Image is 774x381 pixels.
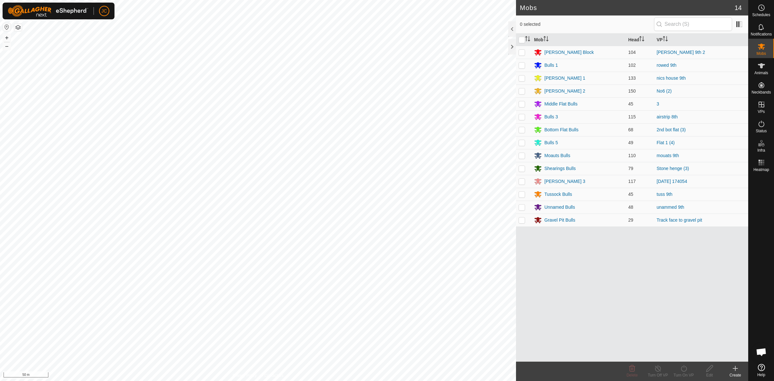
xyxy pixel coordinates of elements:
[628,75,636,81] span: 133
[543,37,549,42] p-sorticon: Activate to sort
[531,34,626,46] th: Mob
[722,372,748,378] div: Create
[749,361,774,379] a: Help
[101,8,107,15] span: JC
[8,5,88,17] img: Gallagher Logo
[544,114,558,120] div: Bulls 3
[628,166,633,171] span: 79
[628,140,633,145] span: 49
[663,37,668,42] p-sorticon: Activate to sort
[3,23,11,31] button: Reset Map
[657,101,659,106] a: 3
[628,88,636,94] span: 150
[628,50,636,55] span: 104
[264,373,283,378] a: Contact Us
[757,373,765,377] span: Help
[544,62,558,69] div: Bulls 1
[654,17,732,31] input: Search (S)
[520,21,654,28] span: 0 selected
[14,24,22,31] button: Map Layers
[657,153,679,158] a: mouats 9th
[657,114,678,119] a: airstrip 8th
[697,372,722,378] div: Edit
[627,373,638,377] span: Delete
[544,126,579,133] div: Bottom Flat Bulls
[544,139,558,146] div: Bulls 5
[626,34,654,46] th: Head
[657,217,702,223] a: Track face to gravel pit
[628,63,636,68] span: 102
[657,140,675,145] a: Flat 1 (4)
[645,372,671,378] div: Turn Off VP
[628,127,633,132] span: 68
[544,88,585,95] div: [PERSON_NAME] 2
[544,178,585,185] div: [PERSON_NAME] 3
[544,204,575,211] div: Unnamed Bulls
[657,179,687,184] a: [DATE] 174054
[735,3,742,13] span: 14
[657,166,689,171] a: Stone henge (3)
[754,71,768,75] span: Animals
[544,75,585,82] div: [PERSON_NAME] 1
[657,88,672,94] a: No6 (2)
[628,217,633,223] span: 29
[657,50,705,55] a: [PERSON_NAME] 9th 2
[657,127,686,132] a: 2nd bot flat (3)
[671,372,697,378] div: Turn On VP
[628,153,636,158] span: 110
[628,114,636,119] span: 115
[628,101,633,106] span: 45
[757,52,766,55] span: Mobs
[751,90,771,94] span: Neckbands
[544,101,578,107] div: Middle Flat Bulls
[3,42,11,50] button: –
[525,37,530,42] p-sorticon: Activate to sort
[520,4,735,12] h2: Mobs
[233,373,257,378] a: Privacy Policy
[628,192,633,197] span: 45
[758,110,765,114] span: VPs
[657,192,672,197] a: tuss 9th
[544,152,570,159] div: Moauts Bulls
[628,205,633,210] span: 48
[654,34,748,46] th: VP
[544,191,572,198] div: Tussock Bulls
[657,75,686,81] a: nics house 9th
[756,129,767,133] span: Status
[544,49,594,56] div: [PERSON_NAME] Block
[657,63,676,68] a: rowed 9th
[544,165,576,172] div: Shearings Bulls
[752,13,770,17] span: Schedules
[544,217,575,224] div: Gravel Pit Bulls
[753,168,769,172] span: Heatmap
[751,32,772,36] span: Notifications
[639,37,644,42] p-sorticon: Activate to sort
[757,148,765,152] span: Infra
[3,34,11,42] button: +
[657,205,684,210] a: unammed 9th
[752,342,771,362] div: Open chat
[628,179,636,184] span: 117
